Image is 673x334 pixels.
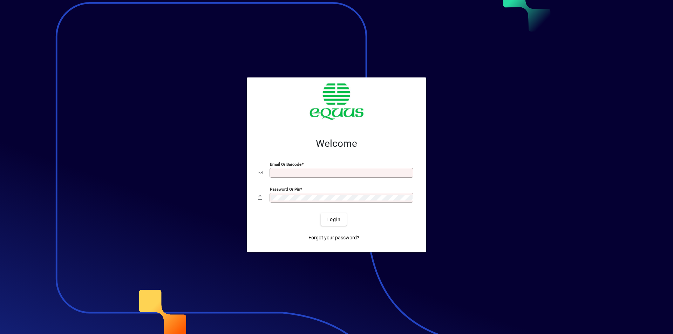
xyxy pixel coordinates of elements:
span: Login [326,216,341,223]
span: Forgot your password? [308,234,359,241]
mat-label: Password or Pin [270,187,300,192]
button: Login [321,213,346,226]
a: Forgot your password? [306,231,362,244]
h2: Welcome [258,138,415,150]
mat-label: Email or Barcode [270,162,301,167]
